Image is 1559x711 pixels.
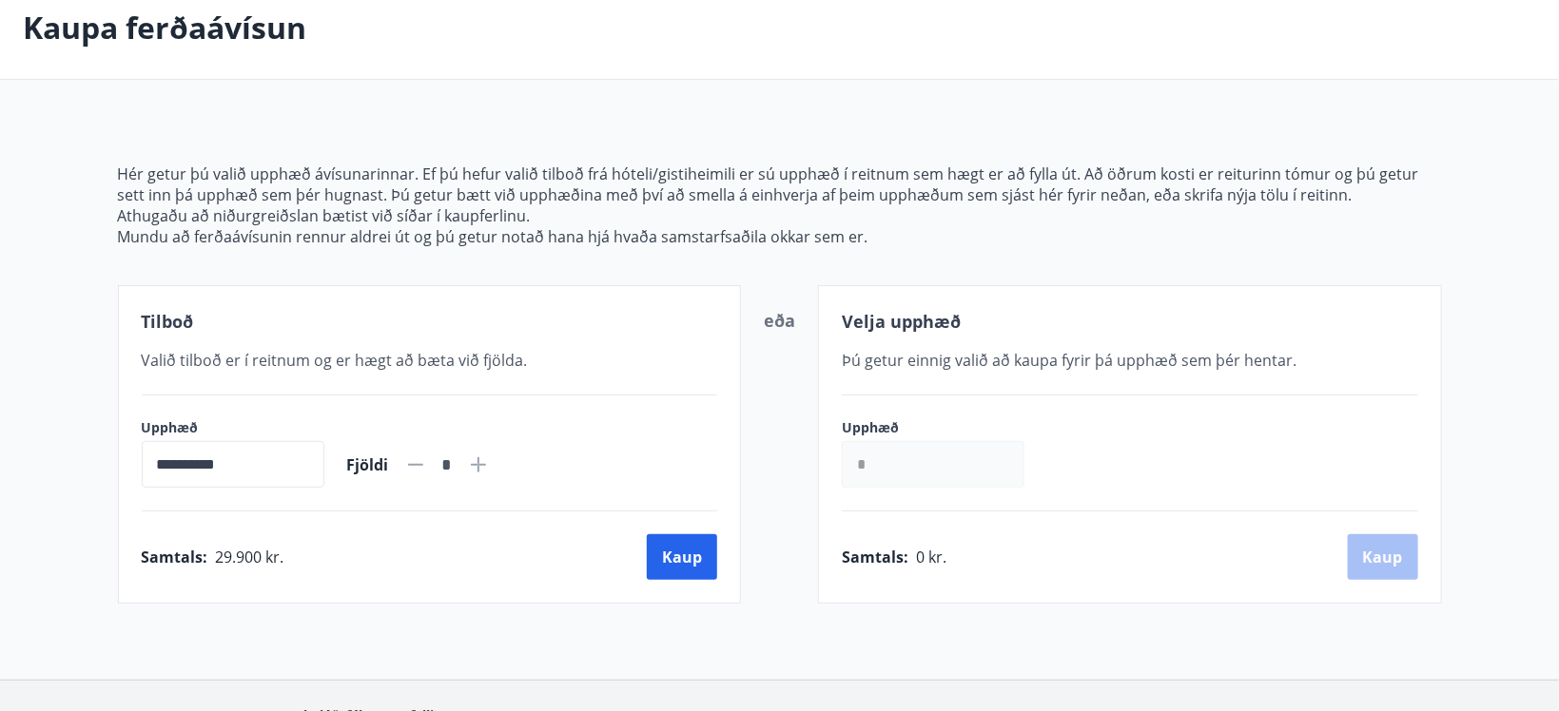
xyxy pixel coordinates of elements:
p: Hér getur þú valið upphæð ávísunarinnar. Ef þú hefur valið tilboð frá hóteli/gistiheimili er sú u... [118,163,1442,205]
label: Upphæð [142,418,324,437]
span: Samtals : [142,547,208,567]
span: Þú getur einnig valið að kaupa fyrir þá upphæð sem þér hentar. [842,350,1296,371]
p: Athugaðu að niðurgreiðslan bætist við síðar í kaupferlinu. [118,205,1442,226]
span: 0 kr. [916,547,946,567]
span: Tilboð [142,310,194,333]
p: Mundu að ferðaávísunin rennur aldrei út og þú getur notað hana hjá hvaða samstarfsaðila okkar sem... [118,226,1442,247]
span: Samtals : [842,547,908,567]
span: Fjöldi [347,454,389,475]
button: Kaup [647,534,717,580]
span: eða [764,309,795,332]
span: Velja upphæð [842,310,961,333]
label: Upphæð [842,418,1043,437]
span: Valið tilboð er í reitnum og er hægt að bæta við fjölda. [142,350,528,371]
span: 29.900 kr. [216,547,284,567]
p: Kaupa ferðaávísun [23,7,306,48]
